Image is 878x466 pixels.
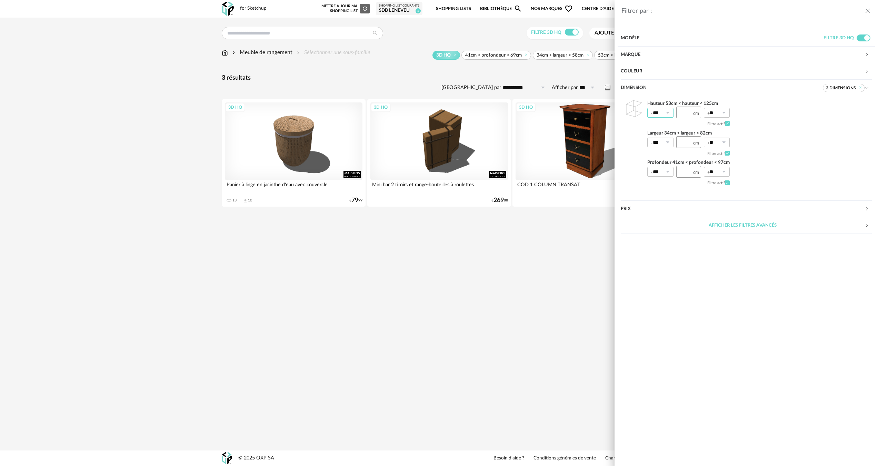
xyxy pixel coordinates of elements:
[621,201,872,217] div: Prix
[621,217,872,234] div: Afficher les filtres avancés
[621,7,864,15] div: Filtrer par :
[824,36,854,40] span: Filtre 3D HQ
[621,80,823,96] div: Dimension
[621,63,872,80] div: Couleur
[621,201,865,217] div: Prix
[621,63,865,80] div: Couleur
[621,47,865,63] div: Marque
[647,129,730,138] label: Largeur 34cm < largeur < 82cm
[647,100,730,108] label: Hauteur 53cm < hauteur < 125cm
[707,177,730,188] label: Filtre actif
[864,7,871,16] button: close drawer
[823,84,865,92] span: • 41cm < profondeur < 69cm • 34cm < largeur < 58cm • 53cm < hauteur < 89cm
[621,80,872,96] div: Dimension 3 Dimensions
[707,118,730,129] label: Filtre actif
[707,148,730,159] label: Filtre actif
[621,217,865,234] div: Afficher les filtres avancés
[621,47,872,63] div: Marque
[621,96,872,201] div: Dimension 3 Dimensions
[621,30,824,47] div: Modèle
[647,159,730,167] label: Profondeur 41cm < profondeur < 97cm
